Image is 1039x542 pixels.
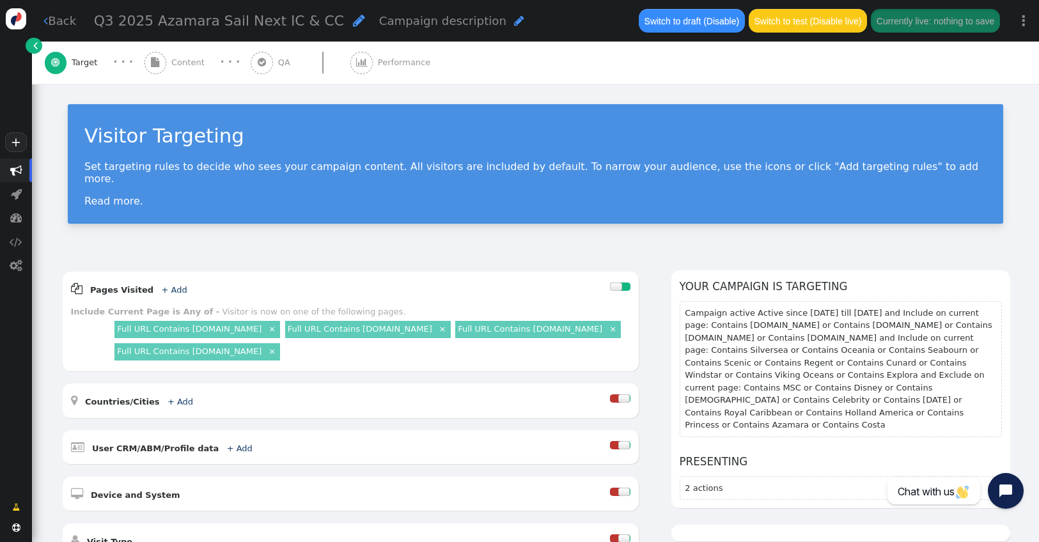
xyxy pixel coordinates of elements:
a: + Add [227,444,253,453]
div: Visitor Targeting [84,121,987,150]
span: Campaign description [379,14,506,27]
a:  Pages Visited + Add [71,285,207,295]
img: logo-icon.svg [6,8,27,29]
span:  [51,58,59,67]
a:  QA [251,42,350,84]
span:  [10,212,22,224]
span: Performance [378,56,435,69]
a: + Add [161,285,187,295]
a:  Performance [350,42,457,84]
a:  [4,497,28,518]
a:  Content · · · [145,42,251,84]
a: + [5,132,27,152]
a: Full URL Contains [DOMAIN_NAME] [117,324,262,334]
span:  [33,39,38,52]
span:  [71,394,77,407]
h6: Your campaign is targeting [680,279,1002,295]
a: Full URL Contains [DOMAIN_NAME] [117,346,262,356]
span: Target [72,56,102,69]
span: Content [171,56,210,69]
div: · · · [113,54,133,70]
span:  [353,13,365,27]
a: × [267,323,277,334]
div: · · · [220,54,240,70]
span:  [258,58,266,67]
span:  [12,501,20,514]
p: Set targeting rules to decide who sees your campaign content. All visitors are included by defaul... [84,160,987,185]
button: Currently live: nothing to save [871,9,999,32]
a:  User CRM/ABM/Profile data + Add [71,444,272,453]
b: Pages Visited [90,285,153,295]
span:  [10,164,22,176]
b: Countries/Cities [85,397,160,407]
section: Campaign active Active since [DATE] till [DATE] and Include on current page: Contains [DOMAIN_NAM... [680,301,1002,437]
a: × [267,345,277,356]
a: × [607,323,618,334]
a: ⋮ [1008,2,1039,40]
span: 2 actions [685,483,723,493]
span:  [10,259,22,272]
button: Switch to test (Disable live) [749,9,867,32]
a: Read more. [84,195,143,207]
span:  [356,58,368,67]
span:  [43,15,48,27]
span:  [514,15,524,27]
b: Device and System [91,490,180,500]
a:  Countries/Cities + Add [71,397,213,407]
b: User CRM/ABM/Profile data [92,444,219,453]
span:  [71,488,83,500]
span: QA [278,56,295,69]
span:  [71,283,82,295]
div: Visitor is now on one of the following pages. [222,307,405,316]
span: Q3 2025 Azamara Sail Next IC & CC [94,13,344,29]
a: + Add [168,397,193,407]
h6: Presenting [680,454,1002,470]
a: Back [43,12,76,29]
span:  [151,58,159,67]
a:  Target · · · [45,42,145,84]
a:  Device and System [71,490,199,500]
span:  [10,236,22,248]
a: × [437,323,448,334]
a:  [26,38,42,54]
a: Full URL Contains [DOMAIN_NAME] [288,324,432,334]
b: Include Current Page is Any of - [71,307,220,316]
span:  [11,188,22,200]
span:  [12,523,20,532]
button: Switch to draft (Disable) [639,9,744,32]
span:  [71,441,84,453]
a: Full URL Contains [DOMAIN_NAME] [458,324,602,334]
